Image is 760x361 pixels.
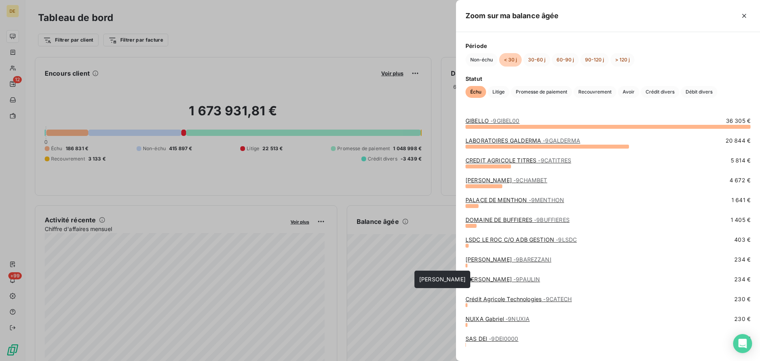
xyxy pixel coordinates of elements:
[580,53,609,67] button: 90-120 j
[465,53,498,67] button: Non-échu
[465,117,520,124] a: GIBELLO
[618,86,639,98] button: Avoir
[731,216,750,224] span: 1 405 €
[641,86,679,98] button: Crédit divers
[465,276,540,283] a: [PERSON_NAME]
[543,296,572,302] span: - 9CATECH
[681,86,717,98] button: Débit divers
[731,196,750,204] span: 1 641 €
[465,10,559,21] h5: Zoom sur ma balance âgée
[465,137,580,144] a: LABORATOIRES GALDERMA
[465,296,572,302] a: Crédit Agricole Technologies
[513,276,540,283] span: - 9PAULIN
[538,157,571,164] span: - 9CATITRES
[465,157,571,164] a: CREDIT AGRICOLE TITRES
[574,86,616,98] button: Recouvrement
[610,53,635,67] button: > 120 j
[513,256,551,263] span: - 9BAREZZANI
[529,197,564,203] span: - 9MENTHON
[465,177,547,183] a: [PERSON_NAME]
[731,157,750,164] span: 5 814 €
[730,176,750,184] span: 4 672 €
[556,236,577,243] span: - 9LSDC
[465,216,570,223] a: DOMAINE DE BUFFIERES
[490,117,519,124] span: - 9GIBEL00
[465,197,564,203] a: PALACE DE MENTHON
[489,335,518,342] span: - 9DEI0000
[552,53,579,67] button: 60-90 j
[499,53,522,67] button: < 30 j
[465,256,551,263] a: [PERSON_NAME]
[734,315,750,323] span: 230 €
[511,86,572,98] button: Promesse de paiement
[543,137,580,144] span: - 9GALDERMA
[465,86,486,98] button: Échu
[734,256,750,264] span: 234 €
[513,177,547,183] span: - 9CHAMBET
[419,276,465,283] span: [PERSON_NAME]
[534,216,570,223] span: - 9BUFFIERES
[734,295,750,303] span: 230 €
[465,74,750,83] span: Statut
[733,334,752,353] div: Open Intercom Messenger
[726,117,750,125] span: 36 305 €
[488,86,509,98] button: Litige
[734,236,750,244] span: 403 €
[465,236,577,243] a: LSDC LE ROC C/O ADB GESTION
[505,315,530,322] span: - 9NUXIA
[523,53,550,67] button: 30-60 j
[465,315,530,322] a: NUIXA Gabriel
[734,275,750,283] span: 234 €
[465,335,519,342] a: SAS DEI
[465,42,750,50] span: Période
[726,137,750,145] span: 20 844 €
